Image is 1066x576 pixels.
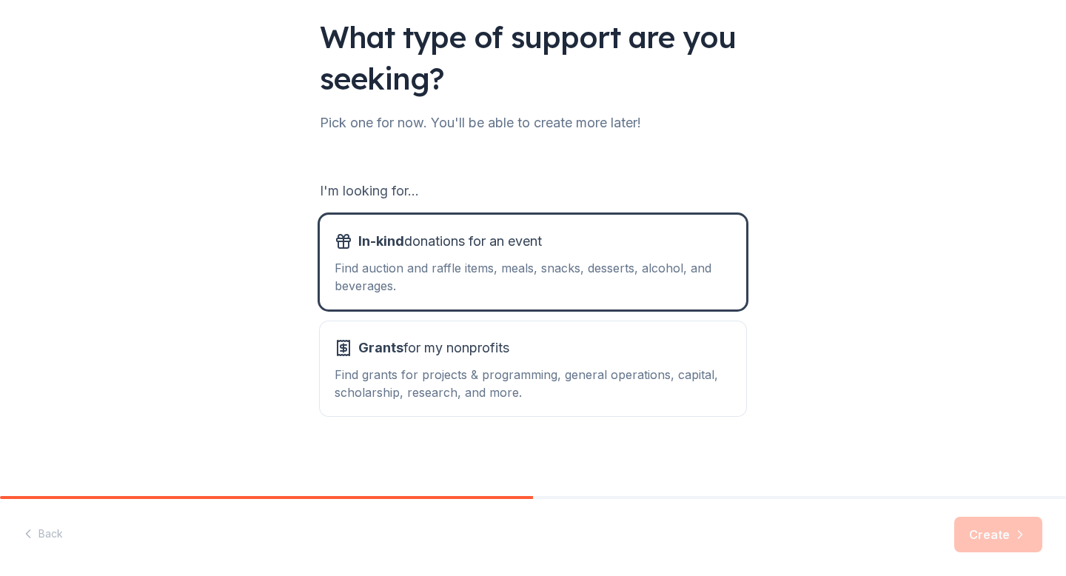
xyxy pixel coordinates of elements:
[320,179,746,203] div: I'm looking for...
[358,233,404,249] span: In-kind
[320,321,746,416] button: Grantsfor my nonprofitsFind grants for projects & programming, general operations, capital, schol...
[358,230,542,253] span: donations for an event
[335,259,731,295] div: Find auction and raffle items, meals, snacks, desserts, alcohol, and beverages.
[358,340,403,355] span: Grants
[320,16,746,99] div: What type of support are you seeking?
[320,215,746,309] button: In-kinddonations for an eventFind auction and raffle items, meals, snacks, desserts, alcohol, and...
[358,336,509,360] span: for my nonprofits
[335,366,731,401] div: Find grants for projects & programming, general operations, capital, scholarship, research, and m...
[320,111,746,135] div: Pick one for now. You'll be able to create more later!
